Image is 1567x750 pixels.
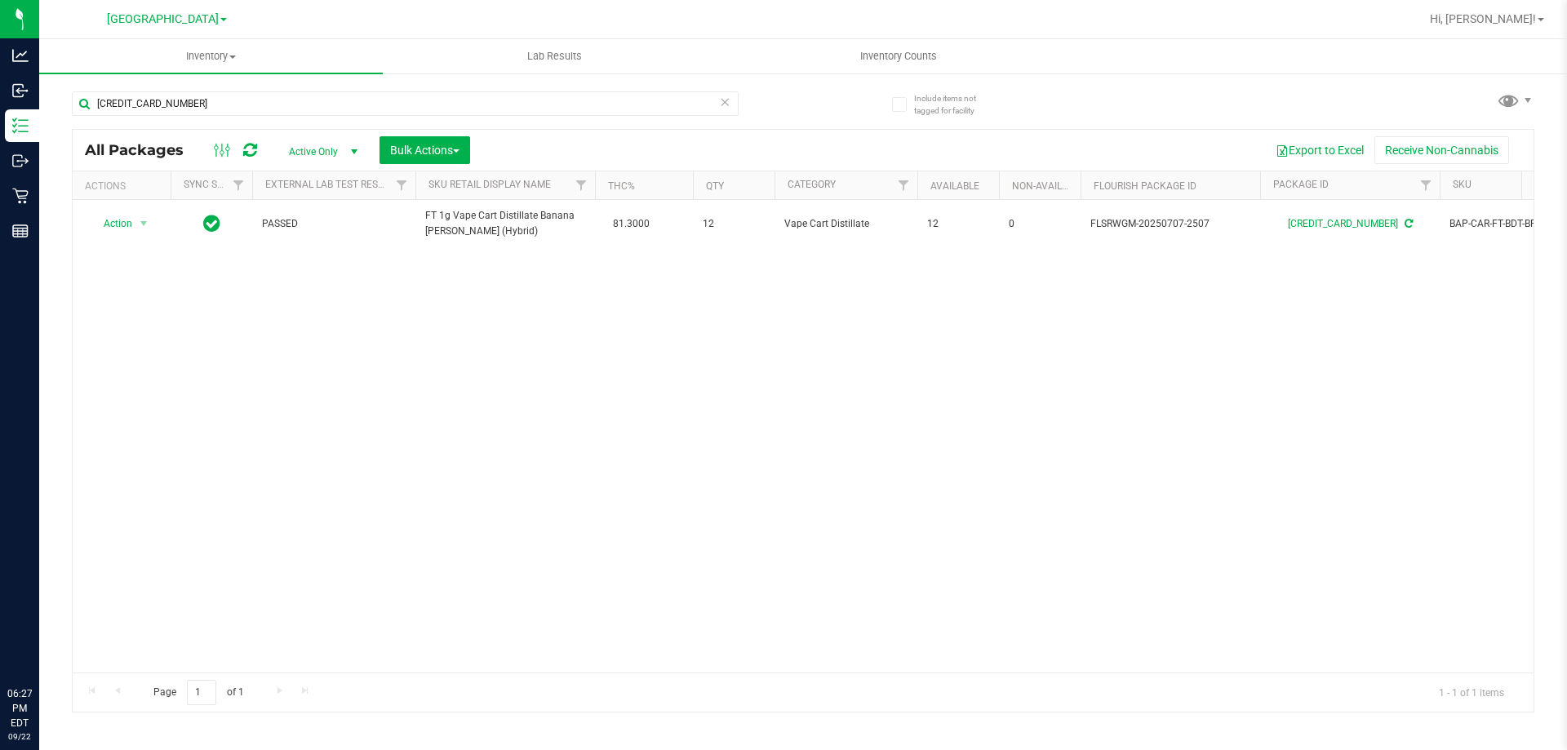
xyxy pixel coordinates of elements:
[1012,180,1085,192] a: Non-Available
[838,49,959,64] span: Inventory Counts
[927,216,989,232] span: 12
[1453,179,1472,190] a: SKU
[225,171,252,199] a: Filter
[914,92,996,117] span: Include items not tagged for facility
[140,680,257,705] span: Page of 1
[7,686,32,730] p: 06:27 PM EDT
[505,49,604,64] span: Lab Results
[184,179,246,190] a: Sync Status
[85,141,200,159] span: All Packages
[605,212,658,236] span: 81.3000
[12,223,29,239] inline-svg: Reports
[1094,180,1196,192] a: Flourish Package ID
[788,179,836,190] a: Category
[726,39,1070,73] a: Inventory Counts
[383,39,726,73] a: Lab Results
[107,12,219,26] span: [GEOGRAPHIC_DATA]
[85,180,164,192] div: Actions
[16,619,65,668] iframe: Resource center
[12,153,29,169] inline-svg: Outbound
[12,82,29,99] inline-svg: Inbound
[608,180,635,192] a: THC%
[1402,218,1413,229] span: Sync from Compliance System
[1288,218,1398,229] a: [CREDIT_CARD_NUMBER]
[1090,216,1250,232] span: FLSRWGM-20250707-2507
[1430,12,1536,25] span: Hi, [PERSON_NAME]!
[12,47,29,64] inline-svg: Analytics
[388,171,415,199] a: Filter
[203,212,220,235] span: In Sync
[1273,179,1329,190] a: Package ID
[390,144,459,157] span: Bulk Actions
[262,216,406,232] span: PASSED
[890,171,917,199] a: Filter
[568,171,595,199] a: Filter
[930,180,979,192] a: Available
[425,208,585,239] span: FT 1g Vape Cart Distillate Banana [PERSON_NAME] (Hybrid)
[428,179,551,190] a: Sku Retail Display Name
[72,91,739,116] input: Search Package ID, Item Name, SKU, Lot or Part Number...
[703,216,765,232] span: 12
[1426,680,1517,704] span: 1 - 1 of 1 items
[1265,136,1374,164] button: Export to Excel
[12,188,29,204] inline-svg: Retail
[380,136,470,164] button: Bulk Actions
[1413,171,1440,199] a: Filter
[134,212,154,235] span: select
[89,212,133,235] span: Action
[719,91,730,113] span: Clear
[706,180,724,192] a: Qty
[187,680,216,705] input: 1
[784,216,908,232] span: Vape Cart Distillate
[7,730,32,743] p: 09/22
[12,118,29,134] inline-svg: Inventory
[39,49,383,64] span: Inventory
[1374,136,1509,164] button: Receive Non-Cannabis
[1009,216,1071,232] span: 0
[39,39,383,73] a: Inventory
[265,179,393,190] a: External Lab Test Result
